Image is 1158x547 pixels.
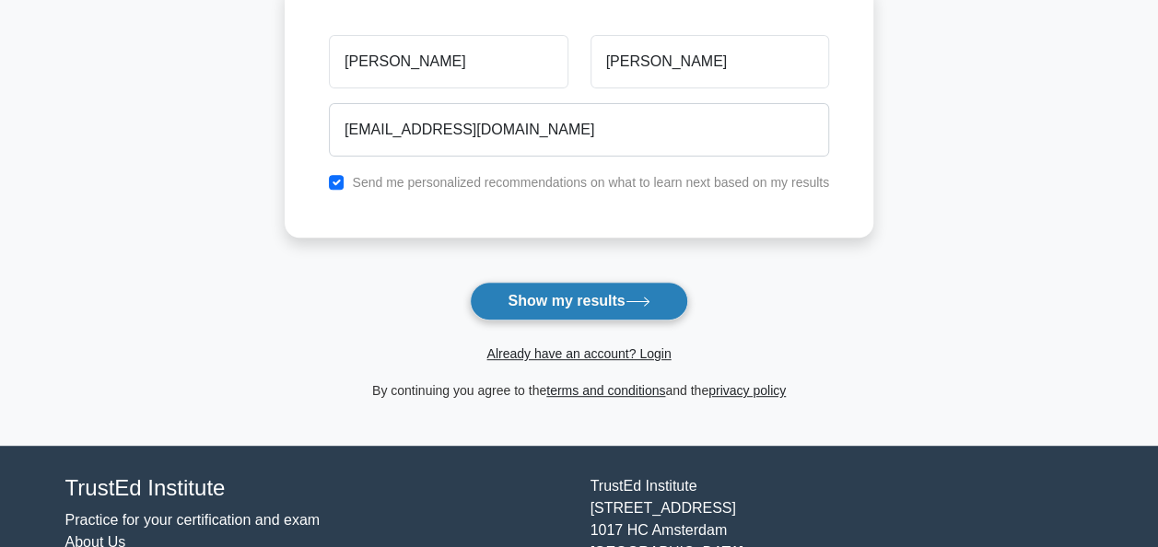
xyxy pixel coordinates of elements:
[274,379,884,402] div: By continuing you agree to the and the
[329,35,567,88] input: First name
[470,282,687,320] button: Show my results
[352,175,829,190] label: Send me personalized recommendations on what to learn next based on my results
[591,35,829,88] input: Last name
[65,512,321,528] a: Practice for your certification and exam
[708,383,786,398] a: privacy policy
[65,475,568,502] h4: TrustEd Institute
[329,103,829,157] input: Email
[546,383,665,398] a: terms and conditions
[486,346,671,361] a: Already have an account? Login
